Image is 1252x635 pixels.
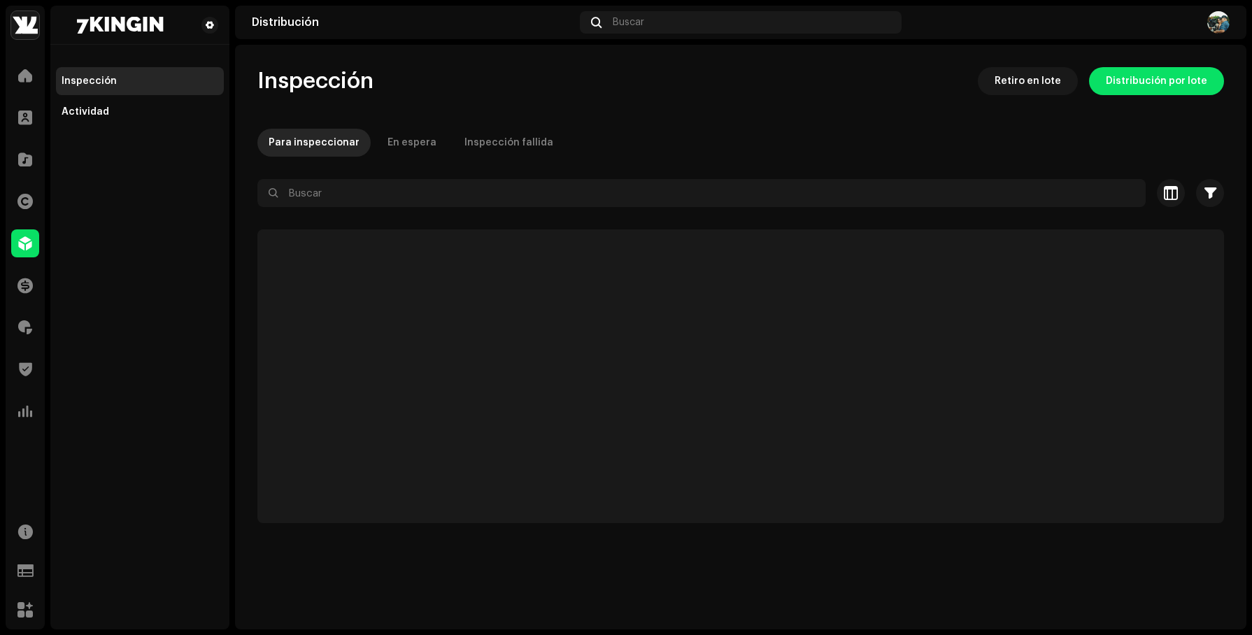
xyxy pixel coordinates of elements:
[257,179,1146,207] input: Buscar
[252,17,574,28] div: Distribución
[978,67,1078,95] button: Retiro en lote
[1207,11,1230,34] img: 9d8bb8e1-882d-4cad-b6ab-e8a3da621c55
[11,11,39,39] img: a0cb7215-512d-4475-8dcc-39c3dc2549d0
[62,76,117,87] div: Inspección
[613,17,644,28] span: Buscar
[1106,67,1207,95] span: Distribución por lote
[269,129,360,157] div: Para inspeccionar
[257,67,374,95] span: Inspección
[56,67,224,95] re-m-nav-item: Inspección
[995,67,1061,95] span: Retiro en lote
[387,129,436,157] div: En espera
[464,129,553,157] div: Inspección fallida
[56,98,224,126] re-m-nav-item: Actividad
[62,106,109,117] div: Actividad
[1089,67,1224,95] button: Distribución por lote
[62,17,179,34] img: 6df5c573-c4d5-448d-ab94-991ec08b5a1f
